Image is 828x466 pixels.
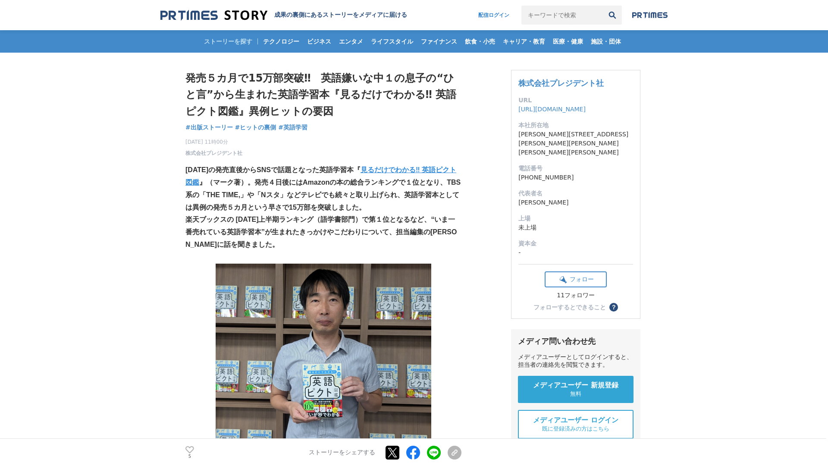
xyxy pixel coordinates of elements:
a: メディアユーザー 新規登録 無料 [518,376,634,403]
a: #英語学習 [278,123,307,132]
strong: 』（マーク著）。発売４日後にはAmazonの本の総合ランキングで１位となり、TBS系の「THE TIME,」や「Nスタ」などテレビでも続々と取り上げられ、英語学習本としては異例の発売５カ月という... [185,179,461,211]
a: ライフスタイル [367,30,417,53]
img: prtimes [632,12,668,19]
span: メディアユーザー 新規登録 [533,381,618,390]
a: 株式会社プレジデント社 [185,149,242,157]
button: ？ [609,303,618,312]
img: 成果の裏側にあるストーリーをメディアに届ける [160,9,267,21]
a: 医療・健康 [549,30,586,53]
strong: 楽天ブックスの [DATE]上半期ランキング（語学書部門）で第１位となるなど、“いま一番売れている英語学習本”が生まれたきっかけやこだわりについて、担当編集の[PERSON_NAME]に話を聞き... [185,216,457,248]
span: テクノロジー [260,38,303,45]
dd: [PERSON_NAME][STREET_ADDRESS][PERSON_NAME][PERSON_NAME][PERSON_NAME][PERSON_NAME] [518,130,633,157]
span: 医療・健康 [549,38,586,45]
strong: [DATE]の発売直後からSNSで話題となった英語学習本『 [185,166,361,173]
a: テクノロジー [260,30,303,53]
input: キーワードで検索 [521,6,603,25]
p: ストーリーをシェアする [309,449,375,457]
div: フォローするとできること [533,304,606,310]
span: 施設・団体 [587,38,624,45]
div: メディア問い合わせ先 [518,336,634,346]
button: フォロー [545,271,607,287]
span: ファイナンス [417,38,461,45]
dd: - [518,248,633,257]
a: #出版ストーリー [185,123,233,132]
a: 株式会社プレジデント社 [518,79,604,88]
span: ビジネス [304,38,335,45]
dd: [PERSON_NAME] [518,198,633,207]
span: #ヒットの裏側 [235,123,276,131]
a: ファイナンス [417,30,461,53]
a: #ヒットの裏側 [235,123,276,132]
a: 配信ログイン [470,6,518,25]
a: ビジネス [304,30,335,53]
span: ？ [611,304,617,310]
h1: 発売５カ月で15万部突破‼ 英語嫌いな中１の息子の“ひと言”から生まれた英語学習本『見るだけでわかる‼ 英語ピクト図鑑』異例ヒットの要因 [185,70,461,120]
button: 検索 [603,6,622,25]
a: メディアユーザー ログイン 既に登録済みの方はこちら [518,410,634,439]
dt: 資本金 [518,239,633,248]
a: キャリア・教育 [499,30,549,53]
a: 施設・団体 [587,30,624,53]
p: 5 [185,454,194,459]
dd: 未上場 [518,223,633,232]
span: エンタメ [336,38,367,45]
span: メディアユーザー ログイン [533,416,618,425]
span: #出版ストーリー [185,123,233,131]
dt: 本社所在地 [518,121,633,130]
span: [DATE] 11時00分 [185,138,242,146]
a: 見るだけでわかる‼ 英語ピクト図鑑 [185,166,456,186]
dd: [PHONE_NUMBER] [518,173,633,182]
dt: URL [518,96,633,105]
div: メディアユーザーとしてログインすると、担当者の連絡先を閲覧できます。 [518,353,634,369]
span: キャリア・教育 [499,38,549,45]
dt: 電話番号 [518,164,633,173]
span: ライフスタイル [367,38,417,45]
dt: 代表者名 [518,189,633,198]
span: #英語学習 [278,123,307,131]
a: エンタメ [336,30,367,53]
span: 無料 [570,390,581,398]
h2: 成果の裏側にあるストーリーをメディアに届ける [274,11,407,19]
div: 11フォロワー [545,292,607,299]
span: 飲食・小売 [461,38,499,45]
span: 既に登録済みの方はこちら [542,425,609,433]
dt: 上場 [518,214,633,223]
a: 成果の裏側にあるストーリーをメディアに届ける 成果の裏側にあるストーリーをメディアに届ける [160,9,407,21]
a: [URL][DOMAIN_NAME] [518,106,586,113]
a: 飲食・小売 [461,30,499,53]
